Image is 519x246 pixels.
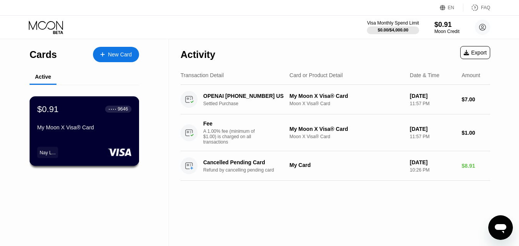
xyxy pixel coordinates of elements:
[37,147,58,158] div: Nay L...
[367,20,419,34] div: Visa Monthly Spend Limit$0.00/$4,000.00
[488,215,513,240] iframe: Button to launch messaging window
[463,4,490,12] div: FAQ
[448,5,454,10] div: EN
[290,126,404,132] div: My Moon X Visa® Card
[464,50,487,56] div: Export
[290,93,404,99] div: My Moon X Visa® Card
[108,51,132,58] div: New Card
[440,4,463,12] div: EN
[410,167,456,173] div: 10:26 PM
[30,97,139,165] div: $0.91● ● ● ●9646My Moon X Visa® CardNay L...
[203,93,289,99] div: OPENAI [PHONE_NUMBER] US
[462,96,490,102] div: $7.00
[378,28,408,32] div: $0.00 / $4,000.00
[410,126,456,132] div: [DATE]
[462,163,490,169] div: $8.91
[203,167,296,173] div: Refund by cancelling pending card
[181,72,224,78] div: Transaction Detail
[93,47,139,62] div: New Card
[35,74,51,80] div: Active
[118,106,128,112] div: 9646
[30,49,57,60] div: Cards
[181,49,215,60] div: Activity
[290,72,343,78] div: Card or Product Detail
[290,101,404,106] div: Moon X Visa® Card
[434,21,459,34] div: $0.91Moon Credit
[434,29,459,34] div: Moon Credit
[462,72,480,78] div: Amount
[434,21,459,29] div: $0.91
[203,121,257,127] div: Fee
[109,108,116,110] div: ● ● ● ●
[290,162,404,168] div: My Card
[410,134,456,139] div: 11:57 PM
[181,114,490,151] div: FeeA 1.00% fee (minimum of $1.00) is charged on all transactionsMy Moon X Visa® CardMoon X Visa® ...
[410,72,439,78] div: Date & Time
[37,124,131,130] div: My Moon X Visa® Card
[410,159,456,165] div: [DATE]
[410,93,456,99] div: [DATE]
[481,5,490,10] div: FAQ
[410,101,456,106] div: 11:57 PM
[203,101,296,106] div: Settled Purchase
[40,150,56,155] div: Nay L...
[181,151,490,181] div: Cancelled Pending CardRefund by cancelling pending cardMy Card[DATE]10:26 PM$8.91
[460,46,490,59] div: Export
[37,104,59,114] div: $0.91
[203,129,261,145] div: A 1.00% fee (minimum of $1.00) is charged on all transactions
[290,134,404,139] div: Moon X Visa® Card
[367,20,419,26] div: Visa Monthly Spend Limit
[462,130,490,136] div: $1.00
[181,85,490,114] div: OPENAI [PHONE_NUMBER] USSettled PurchaseMy Moon X Visa® CardMoon X Visa® Card[DATE]11:57 PM$7.00
[203,159,289,165] div: Cancelled Pending Card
